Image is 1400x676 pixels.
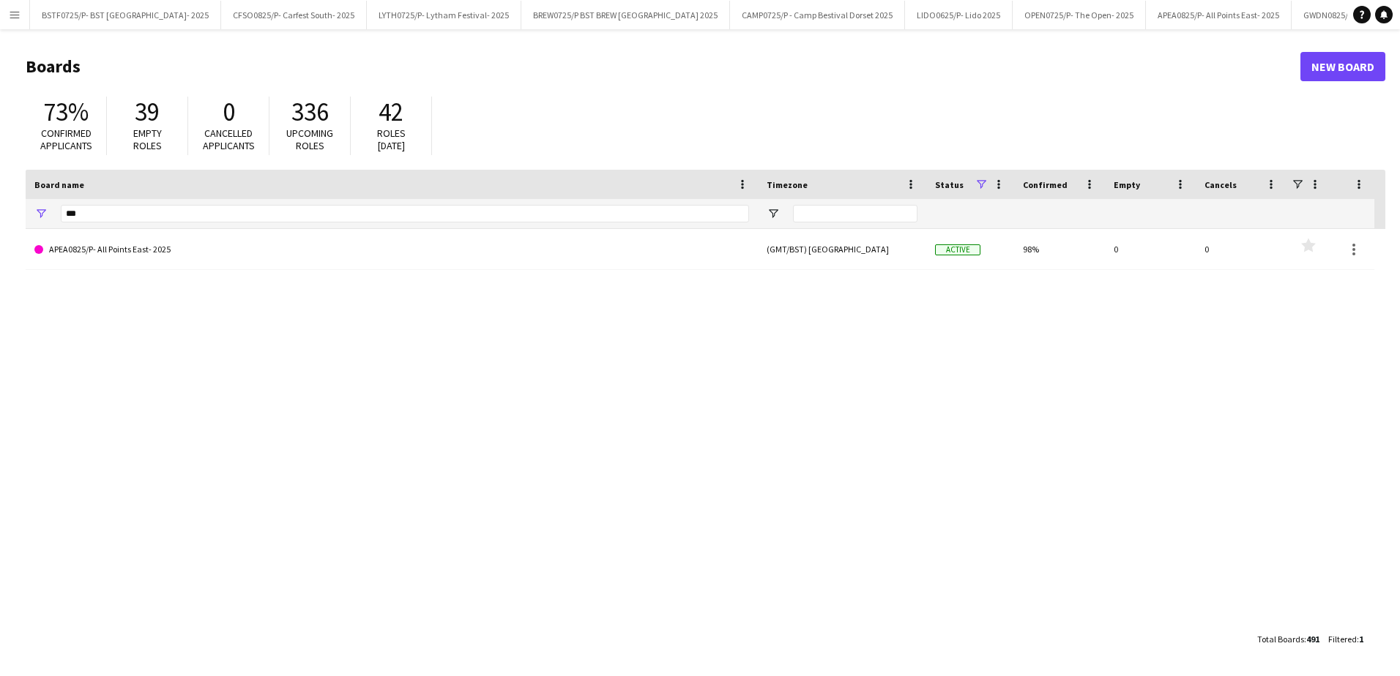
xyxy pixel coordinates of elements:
button: Open Filter Menu [767,207,780,220]
a: APEA0825/P- All Points East- 2025 [34,229,749,270]
button: BSTF0725/P- BST [GEOGRAPHIC_DATA]- 2025 [30,1,221,29]
button: CAMP0725/P - Camp Bestival Dorset 2025 [730,1,905,29]
span: 73% [43,96,89,128]
span: Cancelled applicants [203,127,255,152]
span: 39 [135,96,160,128]
div: 0 [1105,229,1196,269]
span: Confirmed applicants [40,127,92,152]
span: Status [935,179,964,190]
button: CFSO0825/P- Carfest South- 2025 [221,1,367,29]
h1: Boards [26,56,1300,78]
span: Active [935,244,980,255]
button: APEA0825/P- All Points East- 2025 [1146,1,1292,29]
span: Confirmed [1023,179,1068,190]
button: LYTH0725/P- Lytham Festival- 2025 [367,1,521,29]
span: Timezone [767,179,808,190]
div: : [1328,625,1363,653]
span: Filtered [1328,634,1357,645]
span: 1 [1359,634,1363,645]
span: Roles [DATE] [377,127,406,152]
span: Total Boards [1257,634,1304,645]
button: LIDO0625/P- Lido 2025 [905,1,1013,29]
a: New Board [1300,52,1385,81]
div: : [1257,625,1319,653]
button: Open Filter Menu [34,207,48,220]
button: OPEN0725/P- The Open- 2025 [1013,1,1146,29]
span: Empty roles [133,127,162,152]
div: (GMT/BST) [GEOGRAPHIC_DATA] [758,229,926,269]
span: 336 [291,96,329,128]
input: Board name Filter Input [61,205,749,222]
button: BREW0725/P BST BREW [GEOGRAPHIC_DATA] 2025 [521,1,730,29]
span: Cancels [1204,179,1237,190]
input: Timezone Filter Input [793,205,917,222]
span: Board name [34,179,84,190]
div: 98% [1014,229,1105,269]
span: Upcoming roles [286,127,333,152]
span: 0 [223,96,235,128]
span: 42 [379,96,403,128]
div: 0 [1196,229,1287,269]
span: 491 [1306,634,1319,645]
span: Empty [1114,179,1140,190]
